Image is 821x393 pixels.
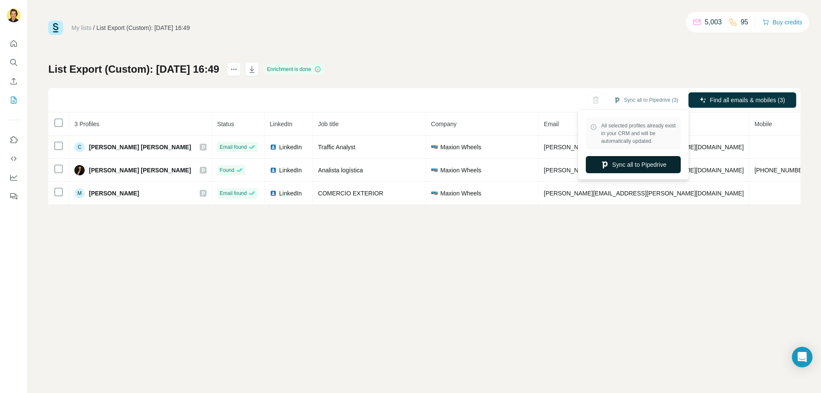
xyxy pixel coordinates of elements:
li: / [93,24,95,32]
button: My lists [7,92,21,108]
img: Avatar [74,165,85,175]
span: Traffic Analyst [318,144,355,151]
button: Sync all to Pipedrive [586,156,681,173]
img: LinkedIn logo [270,167,277,174]
span: Maxion Wheels [440,166,481,174]
span: Email [544,121,559,127]
button: Feedback [7,189,21,204]
button: Quick start [7,36,21,51]
button: Use Surfe on LinkedIn [7,132,21,148]
span: [PERSON_NAME] [89,189,139,198]
div: Open Intercom Messenger [792,347,812,367]
span: [PERSON_NAME][EMAIL_ADDRESS][PERSON_NAME][DOMAIN_NAME] [544,190,744,197]
button: Use Surfe API [7,151,21,166]
img: company-logo [431,144,438,151]
span: Status [217,121,234,127]
span: [PERSON_NAME] [PERSON_NAME] [89,166,191,174]
span: LinkedIn [270,121,292,127]
button: Find all emails & mobiles (3) [688,92,796,108]
span: Job title [318,121,339,127]
span: Mobile [754,121,772,127]
span: [PHONE_NUMBER] [754,167,808,174]
div: List Export (Custom): [DATE] 16:49 [97,24,190,32]
p: 95 [741,17,748,27]
img: LinkedIn logo [270,144,277,151]
span: LinkedIn [279,143,302,151]
span: Maxion Wheels [440,143,481,151]
span: Found [220,166,234,174]
p: 5,003 [705,17,722,27]
img: company-logo [431,190,438,197]
span: [PERSON_NAME][EMAIL_ADDRESS][PERSON_NAME][DOMAIN_NAME] [544,167,744,174]
img: Avatar [7,9,21,22]
span: LinkedIn [279,189,302,198]
span: Company [431,121,457,127]
span: [PERSON_NAME] [PERSON_NAME] [89,143,191,151]
span: LinkedIn [279,166,302,174]
span: 3 Profiles [74,121,99,127]
img: company-logo [431,167,438,174]
div: M [74,188,85,198]
span: Email found [220,143,247,151]
h1: List Export (Custom): [DATE] 16:49 [48,62,219,76]
span: [PERSON_NAME][EMAIL_ADDRESS][PERSON_NAME][DOMAIN_NAME] [544,144,744,151]
div: C [74,142,85,152]
button: Buy credits [762,16,802,28]
span: Find all emails & mobiles (3) [710,96,785,104]
button: Search [7,55,21,70]
span: Analista logística [318,167,363,174]
span: Maxion Wheels [440,189,481,198]
span: All selected profiles already exist in your CRM and will be automatically updated. [601,122,676,145]
a: My lists [71,24,92,31]
img: LinkedIn logo [270,190,277,197]
button: Sync all to Pipedrive (3) [608,94,684,106]
button: Enrich CSV [7,74,21,89]
button: Dashboard [7,170,21,185]
span: COMERCIO EXTERIOR [318,190,383,197]
span: Email found [220,189,247,197]
div: Enrichment is done [265,64,324,74]
button: actions [227,62,241,76]
img: Surfe Logo [48,21,63,35]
